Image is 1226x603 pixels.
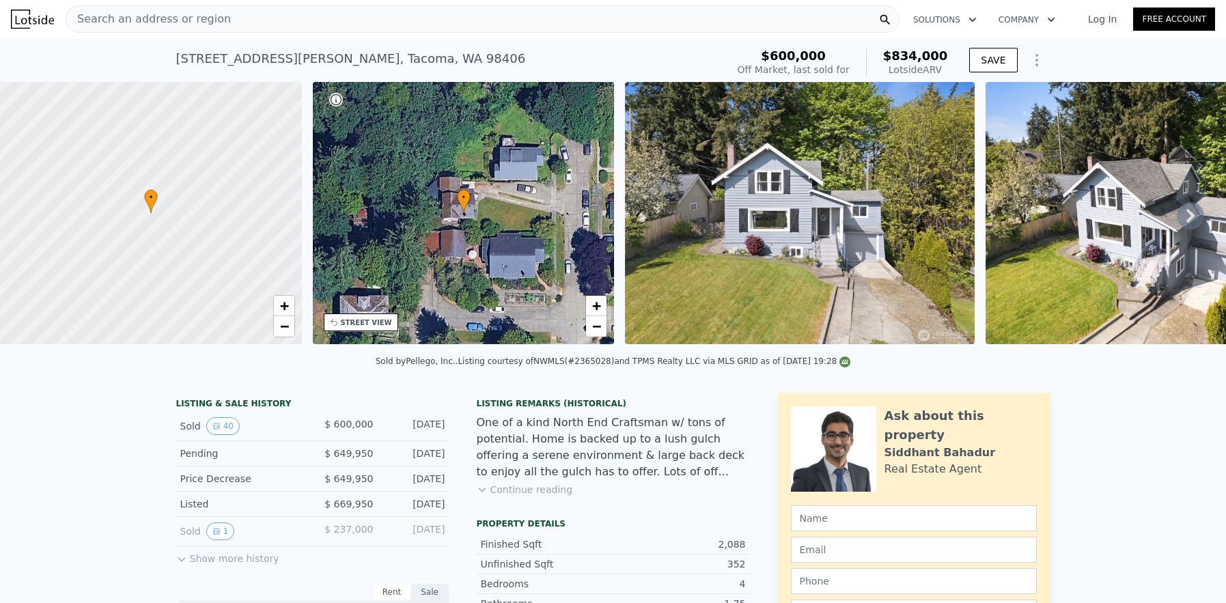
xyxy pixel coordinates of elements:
[883,48,948,63] span: $834,000
[738,63,850,76] div: Off Market, last sold for
[457,189,471,213] div: •
[1023,46,1050,74] button: Show Options
[592,297,601,314] span: +
[791,568,1037,594] input: Phone
[884,406,1037,445] div: Ask about this property
[761,48,826,63] span: $600,000
[274,296,294,316] a: Zoom in
[477,415,750,480] div: One of a kind North End Craftsman w/ tons of potential. Home is backed up to a lush gulch offerin...
[385,417,445,435] div: [DATE]
[341,318,392,328] div: STREET VIEW
[481,537,613,551] div: Finished Sqft
[477,398,750,409] div: Listing Remarks (Historical)
[884,461,982,477] div: Real Estate Agent
[902,8,988,32] button: Solutions
[180,417,302,435] div: Sold
[883,63,948,76] div: Lotside ARV
[176,546,279,565] button: Show more history
[791,537,1037,563] input: Email
[385,522,445,540] div: [DATE]
[324,524,373,535] span: $ 237,000
[144,189,158,213] div: •
[969,48,1017,72] button: SAVE
[477,518,750,529] div: Property details
[988,8,1066,32] button: Company
[279,297,288,314] span: +
[613,557,746,571] div: 352
[180,447,302,460] div: Pending
[180,472,302,486] div: Price Decrease
[180,497,302,511] div: Listed
[11,10,54,29] img: Lotside
[586,316,607,337] a: Zoom out
[839,356,850,367] img: NWMLS Logo
[324,473,373,484] span: $ 649,950
[66,11,231,27] span: Search an address or region
[324,499,373,509] span: $ 669,950
[477,483,573,496] button: Continue reading
[481,557,613,571] div: Unfinished Sqft
[457,191,471,204] span: •
[613,537,746,551] div: 2,088
[376,356,458,366] div: Sold by Pellego, Inc. .
[884,445,996,461] div: Siddhant Bahadur
[385,497,445,511] div: [DATE]
[481,577,613,591] div: Bedrooms
[458,356,850,366] div: Listing courtesy of NWMLS (#2365028) and TPMS Realty LLC via MLS GRID as of [DATE] 19:28
[1072,12,1133,26] a: Log In
[625,82,975,344] img: Sale: 149616232 Parcel: 101168068
[373,583,411,601] div: Rent
[206,417,240,435] button: View historical data
[279,318,288,335] span: −
[1133,8,1215,31] a: Free Account
[176,49,526,68] div: [STREET_ADDRESS][PERSON_NAME] , Tacoma , WA 98406
[385,472,445,486] div: [DATE]
[324,419,373,430] span: $ 600,000
[176,398,449,412] div: LISTING & SALE HISTORY
[180,522,302,540] div: Sold
[144,191,158,204] span: •
[206,522,235,540] button: View historical data
[274,316,294,337] a: Zoom out
[385,447,445,460] div: [DATE]
[592,318,601,335] span: −
[613,577,746,591] div: 4
[791,505,1037,531] input: Name
[586,296,607,316] a: Zoom in
[324,448,373,459] span: $ 649,950
[411,583,449,601] div: Sale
